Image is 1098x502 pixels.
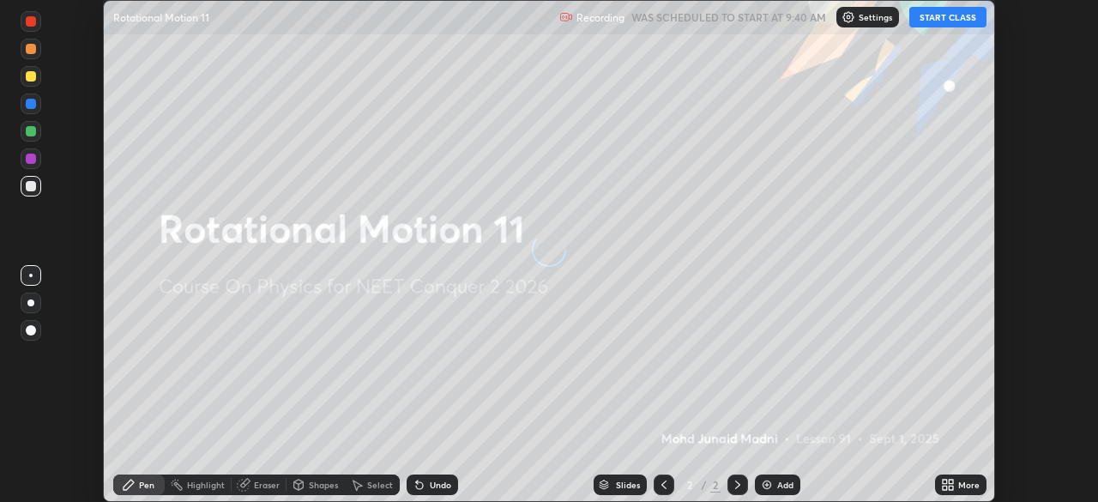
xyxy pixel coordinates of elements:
button: START CLASS [909,7,986,27]
div: Highlight [187,481,225,489]
div: Shapes [309,481,338,489]
img: add-slide-button [760,478,774,492]
div: Undo [430,481,451,489]
div: Pen [139,481,154,489]
div: / [702,480,707,490]
div: Slides [616,481,640,489]
p: Recording [576,11,624,24]
div: Select [367,481,393,489]
div: Eraser [254,481,280,489]
div: More [958,481,980,489]
div: 2 [681,480,698,490]
p: Rotational Motion 11 [113,10,209,24]
h5: WAS SCHEDULED TO START AT 9:40 AM [631,9,826,25]
img: class-settings-icons [842,10,855,24]
img: recording.375f2c34.svg [559,10,573,24]
div: Add [777,481,793,489]
p: Settings [859,13,892,21]
div: 2 [710,477,721,493]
